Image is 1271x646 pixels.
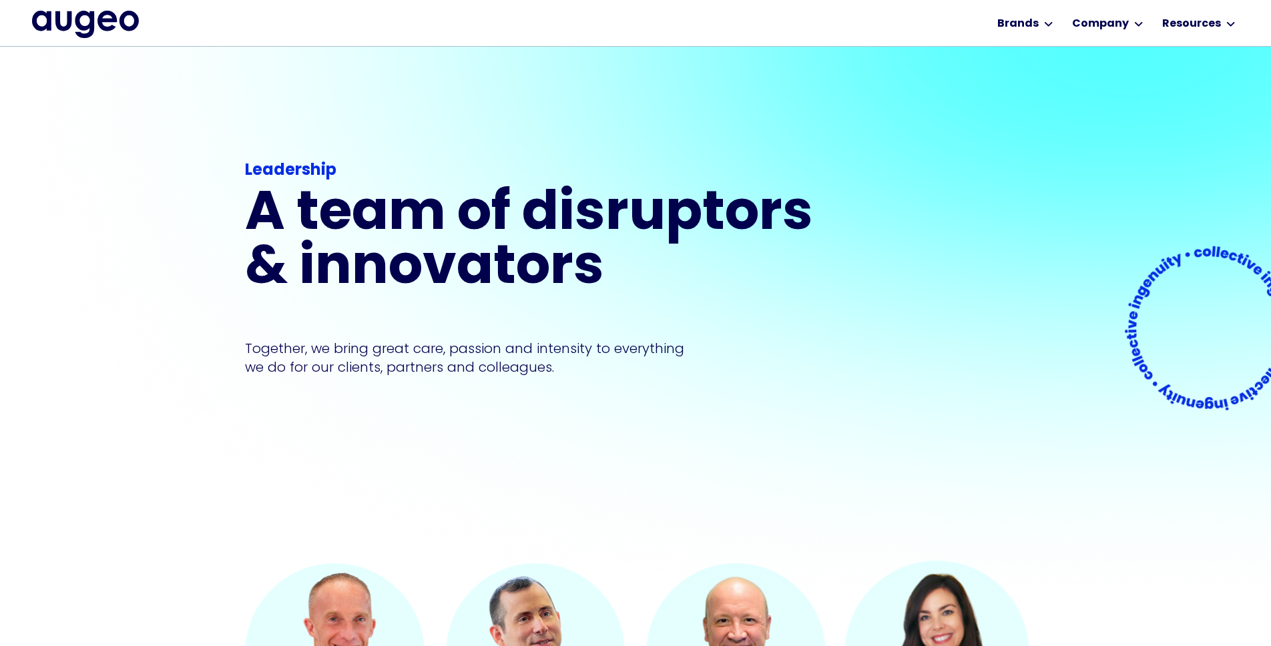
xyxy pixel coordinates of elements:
div: Company [1072,16,1129,32]
div: Brands [997,16,1039,32]
a: home [32,11,139,37]
div: Leadership [245,159,822,183]
img: Augeo's full logo in midnight blue. [32,11,139,37]
h1: A team of disruptors & innovators [245,188,822,296]
p: Together, we bring great care, passion and intensity to everything we do for our clients, partner... [245,339,704,376]
div: Resources [1162,16,1221,32]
